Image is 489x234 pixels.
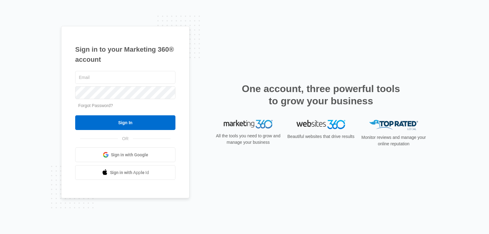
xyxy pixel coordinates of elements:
input: Sign In [75,115,175,130]
input: Email [75,71,175,84]
h2: One account, three powerful tools to grow your business [240,83,402,107]
h1: Sign in to your Marketing 360® account [75,44,175,65]
span: Sign in with Google [111,152,148,158]
a: Sign in with Apple Id [75,165,175,180]
p: All the tools you need to grow and manage your business [214,133,282,146]
p: Monitor reviews and manage your online reputation [359,134,428,147]
img: Websites 360 [296,120,345,129]
a: Forgot Password? [78,103,113,108]
span: OR [118,136,133,142]
img: Marketing 360 [224,120,273,128]
img: Top Rated Local [369,120,418,130]
p: Beautiful websites that drive results [287,133,355,140]
a: Sign in with Google [75,147,175,162]
span: Sign in with Apple Id [110,169,149,176]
